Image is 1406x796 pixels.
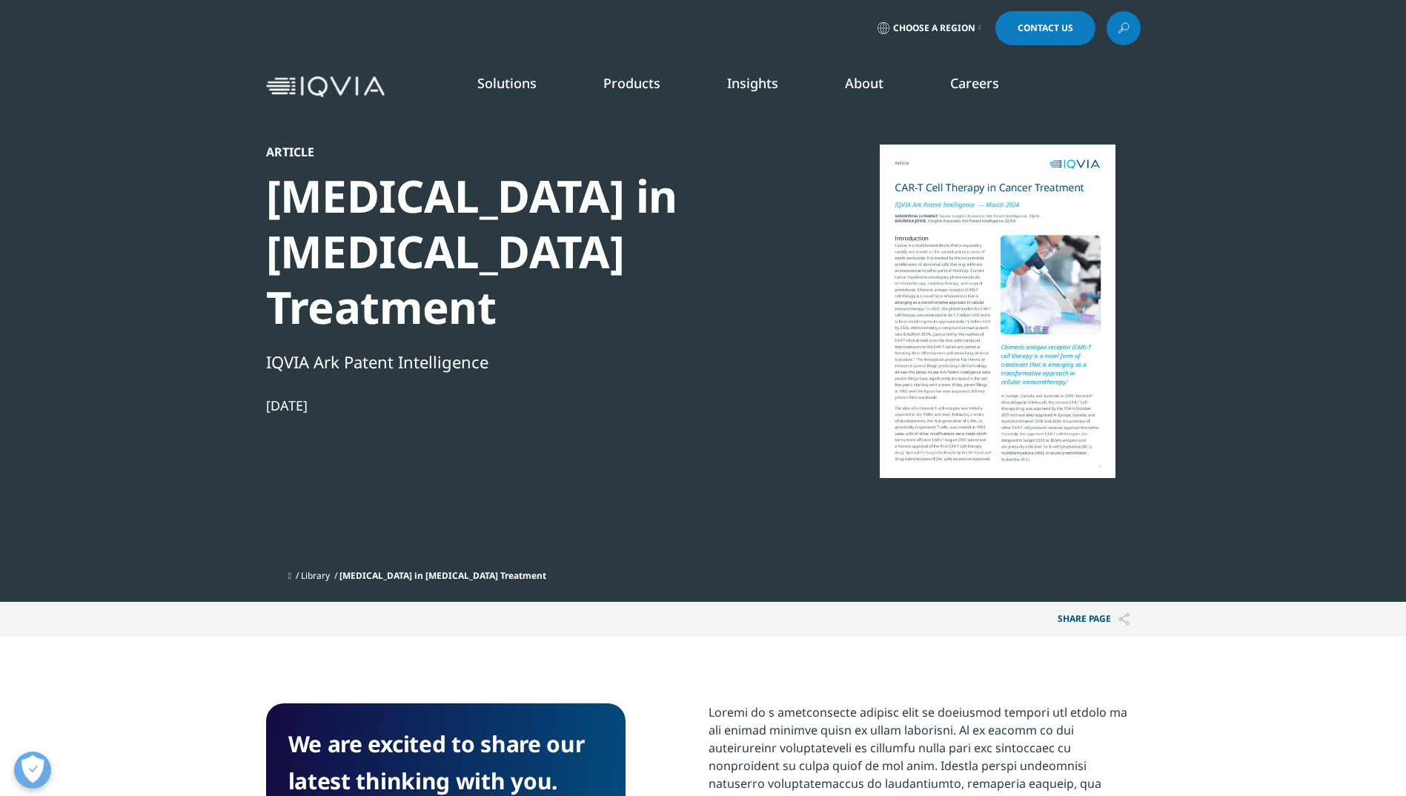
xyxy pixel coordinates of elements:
a: Products [603,74,660,92]
a: Insights [727,74,778,92]
span: Choose a Region [893,22,975,34]
div: [DATE] [266,397,775,414]
button: Open Preferences [14,752,51,789]
a: Careers [950,74,999,92]
nav: Primary [391,52,1141,122]
a: Solutions [477,74,537,92]
div: [MEDICAL_DATA] in [MEDICAL_DATA] Treatment [266,168,775,335]
img: Share PAGE [1118,613,1130,626]
span: [MEDICAL_DATA] in [MEDICAL_DATA] Treatment [339,569,546,582]
a: Library [301,569,330,582]
span: Contact Us [1018,24,1073,33]
div: IQVIA Ark Patent Intelligence [266,349,775,374]
a: Contact Us [995,11,1095,45]
div: Article [266,145,775,159]
p: Share PAGE [1047,602,1141,637]
img: IQVIA Healthcare Information Technology and Pharma Clinical Research Company [266,76,385,98]
button: Share PAGEShare PAGE [1047,602,1141,637]
a: About [845,74,883,92]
